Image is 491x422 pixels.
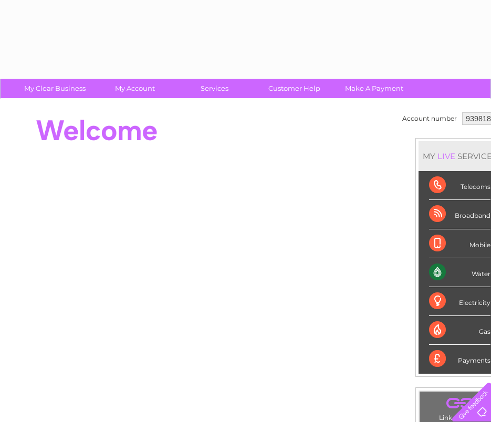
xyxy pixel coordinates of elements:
div: LIVE [435,151,457,161]
a: My Clear Business [12,79,98,98]
div: Payments [429,345,490,373]
a: Services [171,79,258,98]
a: My Account [91,79,178,98]
div: Mobile [429,229,490,258]
td: Account number [400,110,459,128]
div: Broadband [429,200,490,229]
div: Gas [429,316,490,345]
a: Make A Payment [331,79,417,98]
div: Electricity [429,287,490,316]
div: Water [429,258,490,287]
div: Telecoms [429,171,490,200]
a: Customer Help [251,79,338,98]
